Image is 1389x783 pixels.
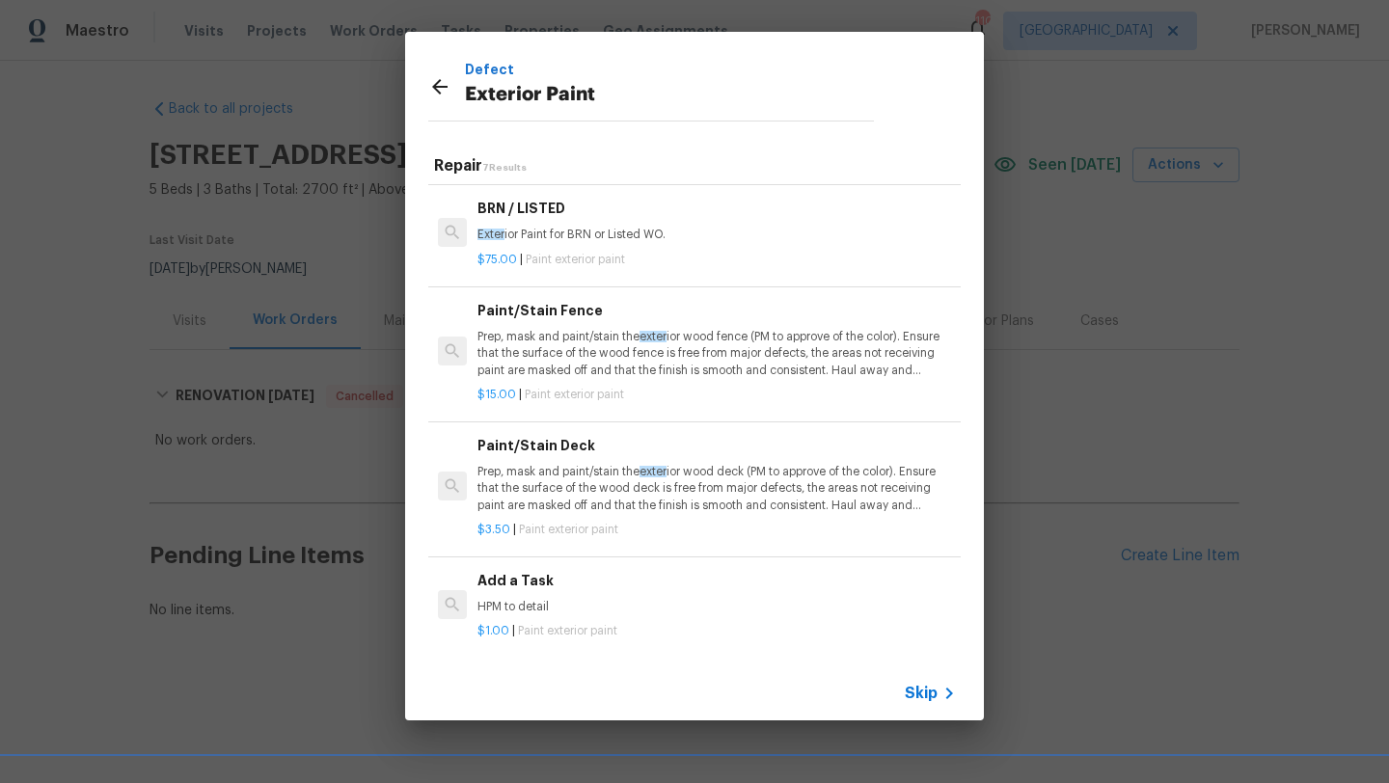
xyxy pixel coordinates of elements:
p: ior Paint for BRN or Listed WO. [477,227,956,243]
span: $15.00 [477,389,516,400]
p: Prep, mask and paint/stain the ior wood fence (PM to approve of the color). Ensure that the surfa... [477,329,956,378]
h6: Paint/Stain Fence [477,300,956,321]
span: Exter [477,229,504,240]
span: $1.00 [477,625,509,636]
p: Prep, mask and paint/stain the ior wood deck (PM to approve of the color). Ensure that the surfac... [477,464,956,513]
p: | [477,387,956,403]
h5: Repair [434,156,961,176]
span: exter [640,466,667,477]
p: HPM to detail [477,599,956,615]
p: Exterior Paint [465,80,874,111]
span: Paint exterior paint [518,625,617,636]
span: exter [640,331,667,342]
p: | [477,522,956,538]
span: Paint exterior paint [526,254,625,265]
span: $3.50 [477,524,510,535]
p: | [477,252,956,268]
h6: BRN / LISTED [477,198,956,219]
span: $75.00 [477,254,517,265]
h6: Paint/Stain Deck [477,435,956,456]
p: | [477,623,956,639]
span: Paint exterior paint [525,389,624,400]
p: Defect [465,59,874,80]
span: Paint exterior paint [519,524,618,535]
h6: Add a Task [477,570,956,591]
span: 7 Results [482,163,527,173]
span: Skip [905,684,938,703]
